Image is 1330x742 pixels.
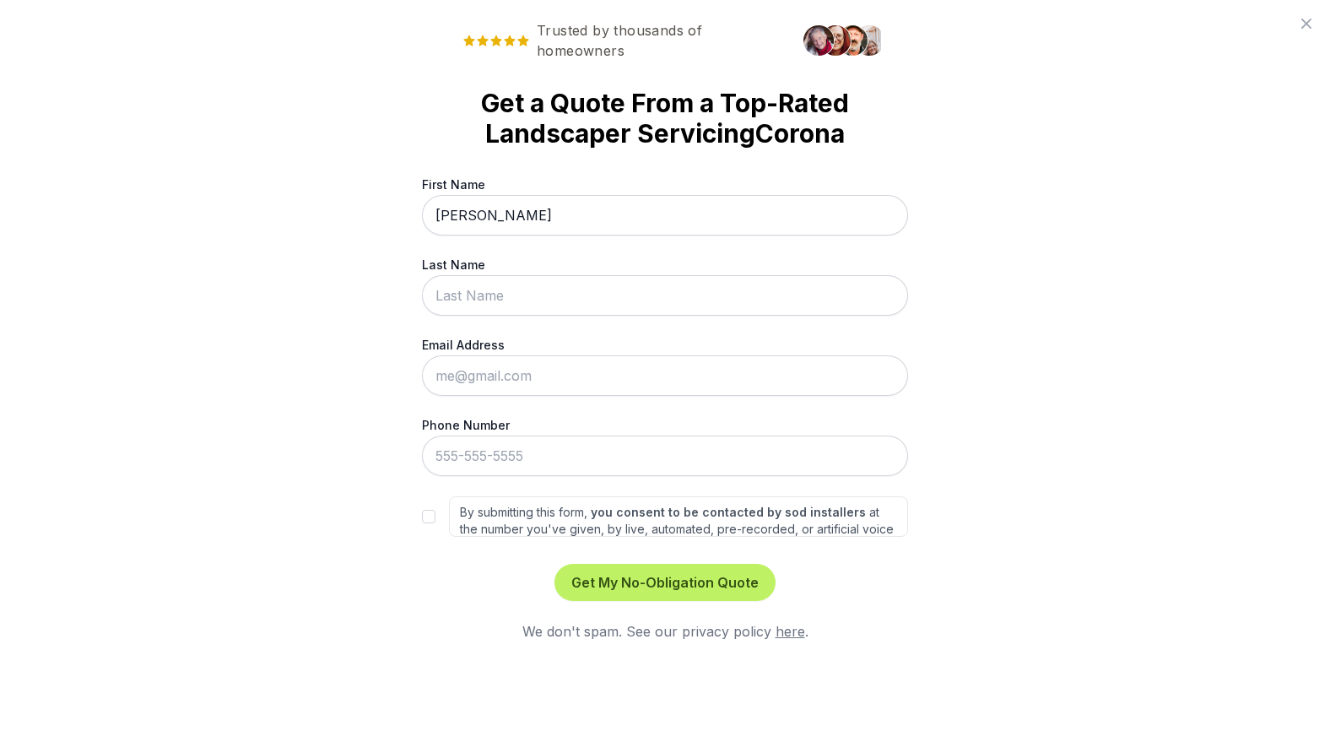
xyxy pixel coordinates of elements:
[422,355,908,396] input: me@gmail.com
[449,88,881,149] strong: Get a Quote From a Top-Rated Landscaper Servicing Corona
[422,416,908,434] label: Phone Number
[422,436,908,476] input: 555-555-5555
[422,195,908,236] input: First Name
[422,256,908,274] label: Last Name
[591,505,866,519] strong: you consent to be contacted by sod installers
[449,496,908,537] label: By submitting this form, at the number you've given, by live, automated, pre-recorded, or artific...
[554,564,776,601] button: Get My No-Obligation Quote
[422,275,908,316] input: Last Name
[776,623,805,640] a: here
[422,336,908,354] label: Email Address
[422,621,908,642] div: We don't spam. See our privacy policy .
[449,20,793,61] span: Trusted by thousands of homeowners
[422,176,908,193] label: First Name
